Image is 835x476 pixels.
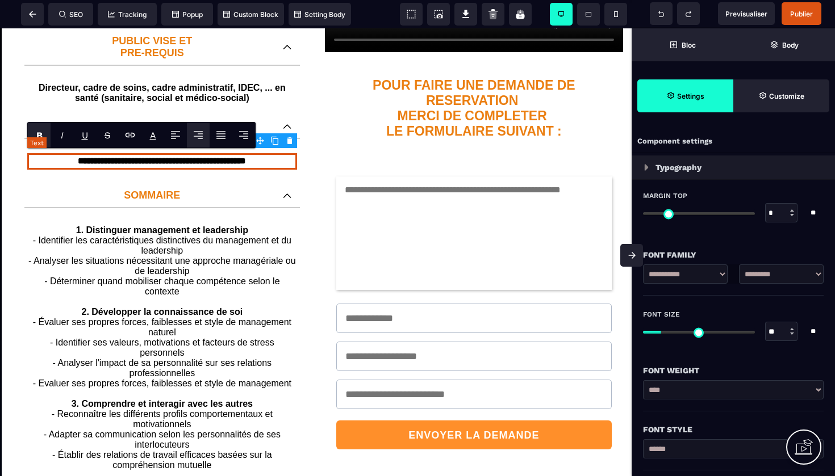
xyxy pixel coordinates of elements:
span: Link [119,123,141,148]
span: Custom Block [223,10,278,19]
strong: Settings [677,92,704,100]
b: 3. Comprendre et interagir avec les autres [72,370,253,380]
div: Component settings [632,130,835,153]
button: ENVOYER LA DEMANDE [336,392,612,421]
span: Margin Top [643,191,687,200]
span: Italic [51,123,73,148]
strong: Bloc [682,41,696,49]
span: Publier [790,10,813,18]
span: - Évaluer ses propres forces, faiblesses et style de management naturel - Identifier ses valeurs,... [33,289,294,360]
span: Previsualiser [725,10,767,18]
p: SOMMAIRE [33,161,272,173]
b: 1. Distinguer management et leadership [76,197,248,207]
span: Setting Body [294,10,345,19]
span: Screenshot [427,3,450,26]
span: Open Blocks [632,28,733,61]
div: Font Weight [643,364,824,377]
p: A [150,130,156,141]
span: Settings [637,79,733,112]
span: - Reconnaître les différents profils comportementaux et motivationnels - Adapter sa communication... [44,381,283,441]
span: - Identifier les caractéristiques distinctives du management et du leadership - Analyser les situ... [28,207,298,268]
div: Font Family [643,248,824,262]
span: Align Center [187,123,210,148]
span: Open Layer Manager [733,28,835,61]
s: S [105,130,110,141]
span: Tracking [108,10,147,19]
img: loading [644,164,649,171]
span: Strike-through [96,123,119,148]
b: POUR FAIRE UNE DEMANDE DE RESERVATION MERCI DE COMPLETER LE FORMULAIRE SUIVANT : [373,49,579,110]
text: Directeur, cadre de soins, cadre administratif, IDEC, ... en santé (sanitaire, social et médico-s... [33,52,291,78]
b: 2. Développer la connaissance de soi [82,279,243,288]
span: Align Justify [210,123,232,148]
span: Preview [718,2,775,25]
span: Bold [28,123,51,148]
span: Underline [73,123,96,148]
span: SEO [59,10,83,19]
span: Font Size [643,310,680,319]
strong: Customize [769,92,804,100]
i: I [61,130,64,141]
span: Align Right [232,123,255,148]
strong: Body [782,41,799,49]
u: U [82,130,88,141]
div: Font Style [643,423,824,436]
span: View components [400,3,423,26]
p: DUREE ET MODALITES [33,92,272,104]
b: B [36,130,43,141]
span: Popup [172,10,203,19]
p: Typography [656,161,702,174]
label: Font color [150,130,156,141]
span: Open Style Manager [733,79,829,112]
p: PUBLIC VISE ET PRE-REQUIS [33,7,272,31]
span: Align Left [164,123,187,148]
